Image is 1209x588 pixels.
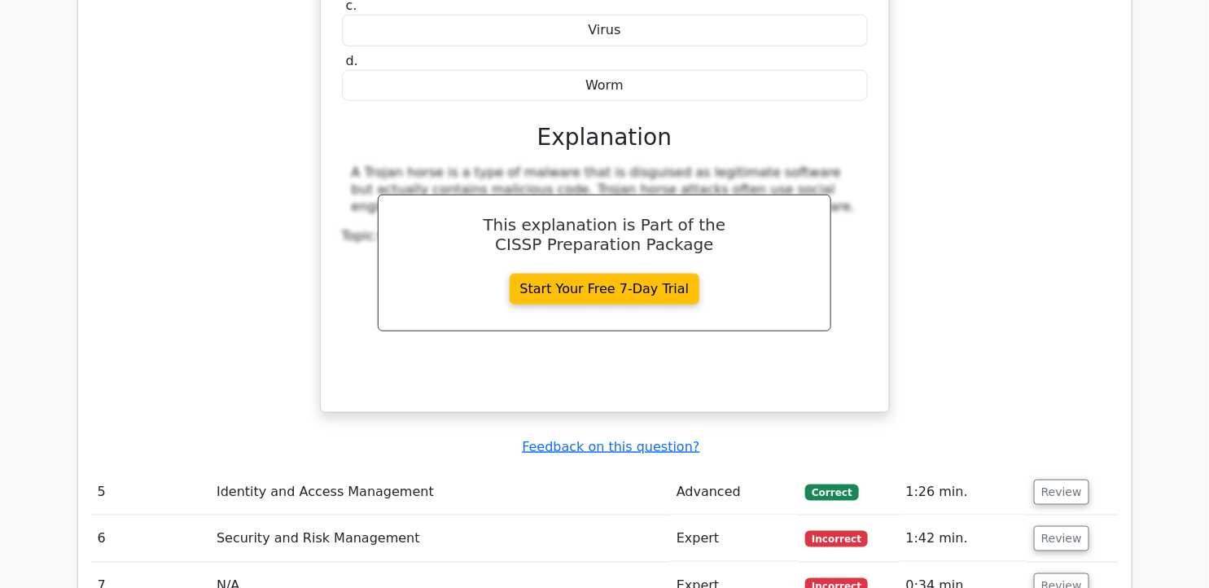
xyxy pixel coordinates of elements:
td: 1:42 min. [900,516,1027,562]
td: Advanced [670,469,799,516]
a: Feedback on this question? [522,439,699,454]
div: Virus [342,15,868,46]
button: Review [1034,480,1089,505]
a: Start Your Free 7-Day Trial [510,274,700,305]
span: Correct [805,485,858,501]
span: d. [346,53,358,68]
div: Worm [342,70,868,102]
td: Security and Risk Management [210,516,670,562]
td: 5 [91,469,211,516]
button: Review [1034,526,1089,551]
div: A Trojan horse is a type of malware that is disguised as legitimate software but actually contain... [352,165,858,215]
h3: Explanation [352,124,858,151]
td: 6 [91,516,211,562]
div: Topic: [342,228,868,245]
td: Expert [670,516,799,562]
td: 1:26 min. [900,469,1027,516]
td: Identity and Access Management [210,469,670,516]
span: Incorrect [805,531,868,547]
